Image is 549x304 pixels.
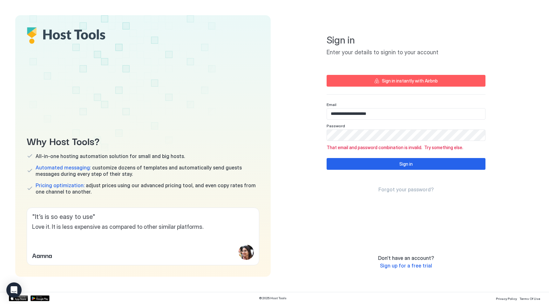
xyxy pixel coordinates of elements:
span: adjust prices using our advanced pricing tool, and even copy rates from one channel to another. [36,182,259,195]
div: Sign in instantly with Airbnb [382,77,438,84]
a: App Store [9,295,28,301]
a: Sign up for a free trial [380,262,432,269]
span: Aamna [32,250,52,260]
span: " It’s is so easy to use " [32,213,254,221]
span: Why Host Tools? [27,134,259,148]
span: Privacy Policy [496,297,517,301]
span: Automated messaging: [36,164,91,171]
div: Open Intercom Messenger [6,282,22,298]
span: Pricing optimization: [36,182,85,188]
span: Don't have an account? [378,255,434,261]
div: profile [239,245,254,260]
span: Enter your details to signin to your account [327,49,485,56]
span: Love it. It is less expensive as compared to other similar platforms. [32,223,254,231]
span: © 2025 Host Tools [259,296,287,300]
a: Google Play Store [30,295,50,301]
input: Input Field [327,109,485,119]
a: Terms Of Use [519,295,540,301]
div: Sign in [399,161,413,167]
span: That email and password combination is invalid. Try something else. [327,145,485,150]
button: Sign in instantly with Airbnb [327,75,485,87]
a: Forgot your password? [378,186,434,193]
span: customize dozens of templates and automatically send guests messages during every step of their s... [36,164,259,177]
span: Sign in [327,34,485,46]
span: Email [327,102,336,107]
span: All-in-one hosting automation solution for small and big hosts. [36,153,185,159]
a: Privacy Policy [496,295,517,301]
input: Input Field [327,130,485,141]
span: Terms Of Use [519,297,540,301]
span: Password [327,123,345,128]
button: Sign in [327,158,485,170]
